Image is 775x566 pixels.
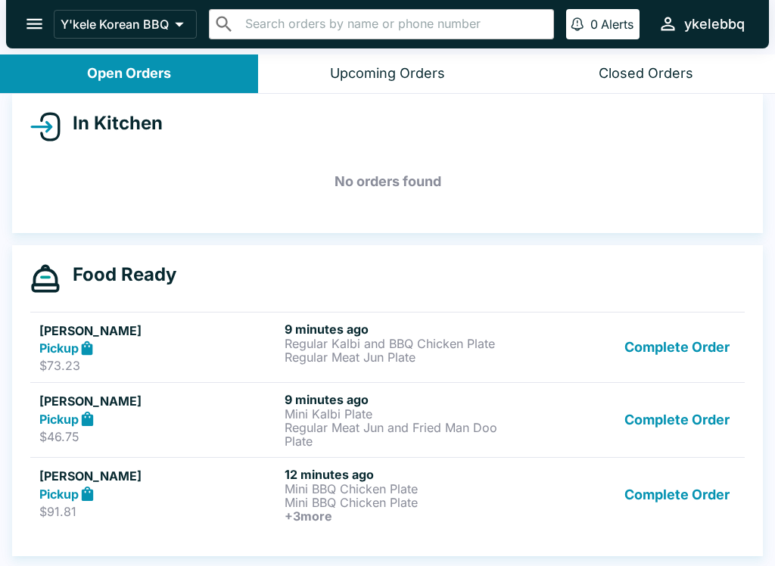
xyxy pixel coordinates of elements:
h5: [PERSON_NAME] [39,467,279,485]
h6: + 3 more [285,509,524,523]
a: [PERSON_NAME]Pickup$46.759 minutes agoMini Kalbi PlateRegular Meat Jun and Fried Man Doo PlateCom... [30,382,745,457]
p: Mini Kalbi Plate [285,407,524,421]
button: Complete Order [618,322,736,374]
a: [PERSON_NAME]Pickup$91.8112 minutes agoMini BBQ Chicken PlateMini BBQ Chicken Plate+3moreComplete... [30,457,745,532]
p: Mini BBQ Chicken Plate [285,496,524,509]
h6: 9 minutes ago [285,392,524,407]
div: Closed Orders [599,65,693,82]
button: Y'kele Korean BBQ [54,10,197,39]
p: $73.23 [39,358,279,373]
p: Mini BBQ Chicken Plate [285,482,524,496]
strong: Pickup [39,487,79,502]
strong: Pickup [39,341,79,356]
h6: 12 minutes ago [285,467,524,482]
p: Regular Meat Jun and Fried Man Doo Plate [285,421,524,448]
button: Complete Order [618,467,736,523]
p: $46.75 [39,429,279,444]
p: Regular Meat Jun Plate [285,350,524,364]
div: ykelebbq [684,15,745,33]
p: 0 [590,17,598,32]
p: Regular Kalbi and BBQ Chicken Plate [285,337,524,350]
div: Upcoming Orders [330,65,445,82]
strong: Pickup [39,412,79,427]
h5: [PERSON_NAME] [39,392,279,410]
a: [PERSON_NAME]Pickup$73.239 minutes agoRegular Kalbi and BBQ Chicken PlateRegular Meat Jun PlateCo... [30,312,745,383]
p: Y'kele Korean BBQ [61,17,169,32]
h5: [PERSON_NAME] [39,322,279,340]
h4: In Kitchen [61,112,163,135]
h6: 9 minutes ago [285,322,524,337]
div: Open Orders [87,65,171,82]
button: ykelebbq [652,8,751,40]
input: Search orders by name or phone number [241,14,547,35]
h4: Food Ready [61,263,176,286]
button: Complete Order [618,392,736,448]
p: $91.81 [39,504,279,519]
h5: No orders found [30,154,745,209]
p: Alerts [601,17,633,32]
button: open drawer [15,5,54,43]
